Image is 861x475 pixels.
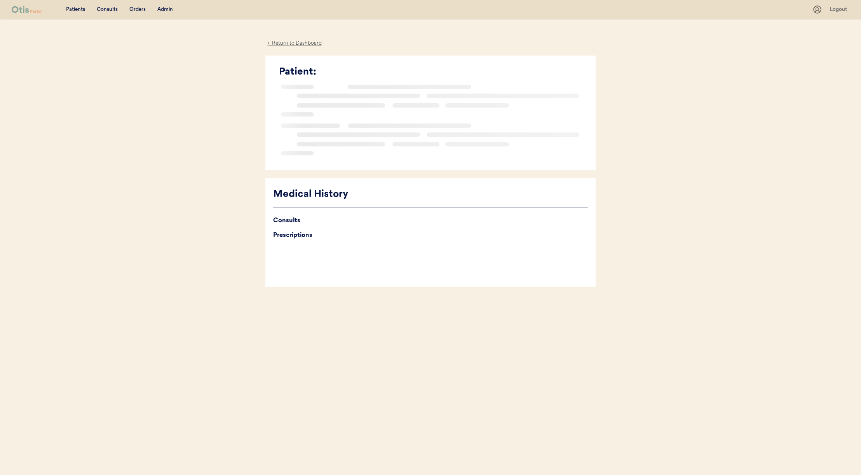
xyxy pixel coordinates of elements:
div: Patient: [279,65,588,80]
div: Medical History [273,187,588,202]
div: Consults [273,215,588,226]
div: Prescriptions [273,230,588,241]
div: Logout [830,6,849,14]
div: Orders [129,6,146,14]
div: Patients [66,6,85,14]
div: Admin [157,6,173,14]
div: ← Return to Dashboard [265,39,324,48]
div: Consults [97,6,118,14]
